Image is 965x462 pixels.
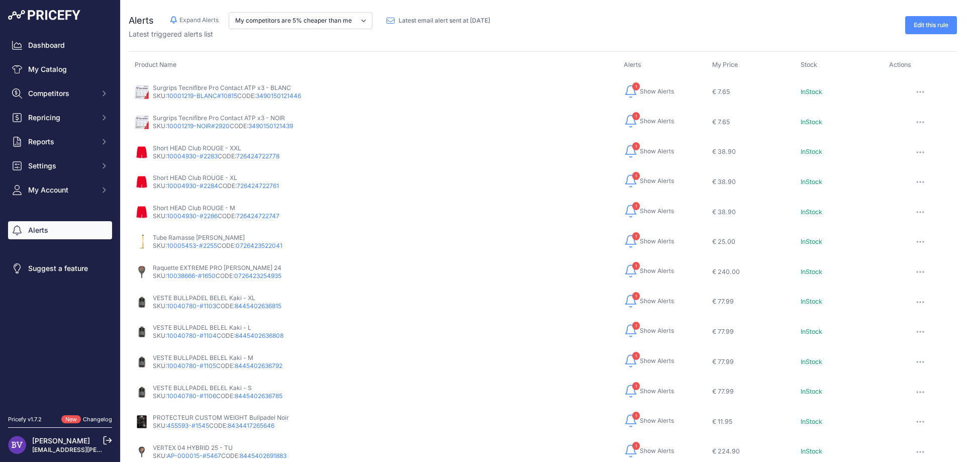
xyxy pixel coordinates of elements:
[706,377,795,407] td: € 77.99
[801,148,822,155] span: InStock
[632,82,640,90] span: 1
[706,257,795,287] td: € 240.00
[640,387,674,395] span: Show Alerts
[706,407,795,437] td: € 11.95
[795,60,883,77] th: Stock
[632,352,640,360] span: 1
[8,36,112,54] a: Dashboard
[706,347,795,377] td: € 77.99
[153,392,282,400] p: SKU: CODE:
[236,212,279,220] a: 726424722747
[624,83,674,100] button: 1 Show Alerts
[179,16,219,24] span: Expand Alerts
[153,234,282,242] p: Tube Ramasse [PERSON_NAME]
[624,443,674,459] button: 1 Show Alerts
[399,17,490,25] span: Latest email alert sent at [DATE]
[801,118,822,126] span: InStock
[706,167,795,197] td: € 38.90
[256,92,301,100] a: 3490150121446
[801,447,822,455] span: InStock
[632,442,640,450] span: 1
[167,242,217,249] a: 10005453-#2255
[83,416,112,423] a: Changelog
[167,302,216,310] a: 10040780-#1103
[170,15,219,25] button: Expand Alerts
[624,293,674,309] button: 1 Show Alerts
[8,259,112,278] a: Suggest a feature
[640,447,674,455] span: Show Alerts
[632,322,640,330] span: 1
[640,147,674,155] span: Show Alerts
[153,144,279,152] p: Short HEAD Club ROUGE - XXL
[28,113,94,123] span: Repricing
[624,413,674,429] button: 1 Show Alerts
[167,152,218,160] a: 10004930-#2283
[632,292,640,300] span: 1
[706,287,795,317] td: € 77.99
[706,107,795,137] td: € 7.65
[153,272,281,280] p: SKU: CODE:
[706,197,795,227] td: € 38.90
[8,60,112,78] a: My Catalog
[632,262,640,270] span: 1
[624,173,674,189] button: 1 Show Alerts
[153,152,279,160] p: SKU: CODE:
[237,182,279,190] a: 726424722761
[32,436,90,445] a: [PERSON_NAME]
[624,113,674,129] button: 1 Show Alerts
[8,10,80,20] img: Pricefy Logo
[624,323,674,339] button: 1 Show Alerts
[801,238,822,245] span: InStock
[624,203,674,219] button: 1 Show Alerts
[167,272,216,280] a: 10038666-#1650
[801,328,822,335] span: InStock
[8,415,42,424] div: Pricefy v1.7.2
[624,263,674,279] button: 1 Show Alerts
[248,122,293,130] a: 3490150121439
[167,362,216,369] a: 10040780-#1105
[153,212,279,220] p: SKU: CODE:
[153,302,281,310] p: SKU: CODE:
[153,444,286,452] p: VERTEX 04 HYBRID 25 - TU
[153,84,301,92] p: Surgrips Tecnifibre Pro Contact ATP x3 - BLANC
[8,157,112,175] button: Settings
[167,122,230,130] a: 10001219-NOIR#2920
[640,237,674,245] span: Show Alerts
[640,297,674,305] span: Show Alerts
[28,88,94,99] span: Competitors
[153,114,293,122] p: Surgrips Tecnifibre Pro Contact ATP x3 - NOIR
[240,452,286,459] a: 8445402691883
[640,87,674,96] span: Show Alerts
[153,182,279,190] p: SKU: CODE:
[624,233,674,249] button: 1 Show Alerts
[624,353,674,369] button: 1 Show Alerts
[153,92,301,100] p: SKU: CODE:
[8,181,112,199] button: My Account
[167,392,216,400] a: 10040780-#1106
[801,208,822,216] span: InStock
[801,178,822,186] span: InStock
[883,60,957,77] th: Actions
[153,354,282,362] p: VESTE BULLPADEL BELEL Kaki - M
[801,298,822,305] span: InStock
[153,384,282,392] p: VESTE BULLPADEL BELEL Kaki - S
[236,242,282,249] a: 0726423522041
[801,418,822,425] span: InStock
[632,412,640,420] span: 1
[235,302,281,310] a: 8445402636815
[640,207,674,215] span: Show Alerts
[706,77,795,107] td: € 7.65
[153,294,281,302] p: VESTE BULLPADEL BELEL Kaki - XL
[706,60,795,77] th: My Price
[905,16,957,34] a: Edit this rule
[167,452,221,459] a: AP-000015-#5467
[153,414,289,422] p: PROTECTEUR CUSTOM WEIGHT Bullpadel Noir
[235,332,283,339] a: 8445402636808
[167,182,218,190] a: 10004930-#2284
[8,133,112,151] button: Reports
[8,221,112,239] a: Alerts
[153,324,283,332] p: VESTE BULLPADEL BELEL Kaki - L
[640,327,674,335] span: Show Alerts
[632,112,640,120] span: 1
[153,122,293,130] p: SKU: CODE:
